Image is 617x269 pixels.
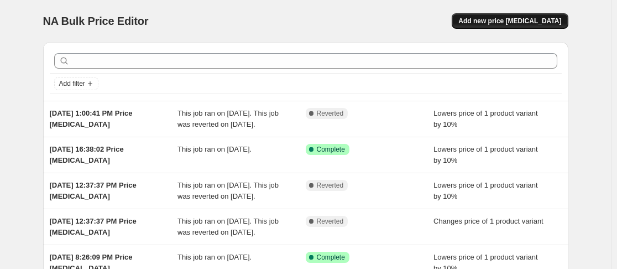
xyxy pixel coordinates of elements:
span: [DATE] 12:37:37 PM Price [MEDICAL_DATA] [50,181,137,200]
span: Changes price of 1 product variant [433,217,543,225]
span: This job ran on [DATE]. This job was reverted on [DATE]. [177,181,279,200]
span: Reverted [317,181,344,190]
span: Complete [317,145,345,154]
span: [DATE] 1:00:41 PM Price [MEDICAL_DATA] [50,109,133,128]
span: This job ran on [DATE]. [177,253,252,261]
span: Reverted [317,109,344,118]
span: [DATE] 12:37:37 PM Price [MEDICAL_DATA] [50,217,137,236]
span: Lowers price of 1 product variant by 10% [433,181,538,200]
button: Add filter [54,77,98,90]
span: This job ran on [DATE]. This job was reverted on [DATE]. [177,217,279,236]
span: Add new price [MEDICAL_DATA] [458,17,561,25]
span: Lowers price of 1 product variant by 10% [433,109,538,128]
span: This job ran on [DATE]. [177,145,252,153]
span: Lowers price of 1 product variant by 10% [433,145,538,164]
span: Complete [317,253,345,262]
span: [DATE] 16:38:02 Price [MEDICAL_DATA] [50,145,124,164]
span: NA Bulk Price Editor [43,15,149,27]
span: This job ran on [DATE]. This job was reverted on [DATE]. [177,109,279,128]
span: Add filter [59,79,85,88]
span: Reverted [317,217,344,226]
button: Add new price [MEDICAL_DATA] [452,13,568,29]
